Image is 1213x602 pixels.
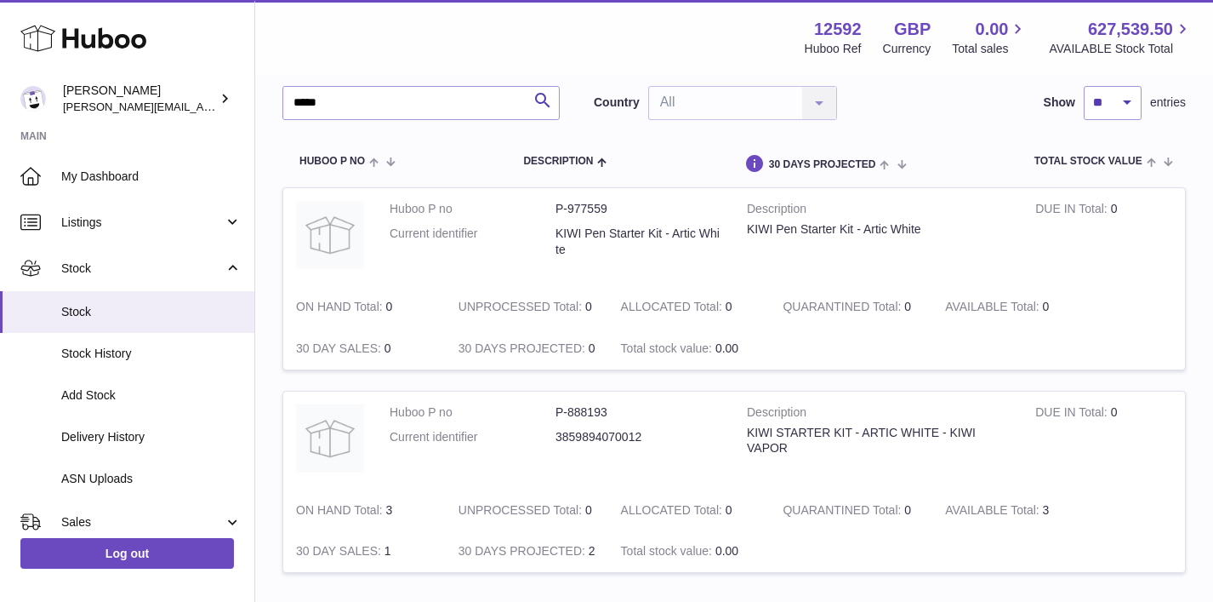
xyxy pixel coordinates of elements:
[1049,41,1193,57] span: AVAILABLE Stock Total
[814,18,862,41] strong: 12592
[747,404,1010,425] strong: Description
[952,41,1028,57] span: Total sales
[1022,188,1185,286] td: 0
[1088,18,1173,41] span: 627,539.50
[594,95,640,111] label: Country
[61,304,242,320] span: Stock
[299,156,365,167] span: Huboo P no
[61,429,242,445] span: Delivery History
[945,300,1042,318] strong: AVAILABLE Total
[61,387,242,404] span: Add Stock
[932,490,1095,531] td: 3
[446,286,608,328] td: 0
[1022,392,1185,490] td: 0
[932,286,1095,328] td: 0
[20,86,46,112] img: alessandra@kiwivapor.com
[283,530,446,572] td: 1
[296,300,386,318] strong: ON HAND Total
[555,201,721,217] dd: P-977559
[458,503,585,521] strong: UNPROCESSED Total
[61,514,224,530] span: Sales
[747,221,1010,238] div: KIWI Pen Starter Kit - Artic White
[883,41,931,57] div: Currency
[446,530,608,572] td: 2
[555,226,721,258] dd: KIWI Pen Starter Kit - Artic White
[1049,18,1193,57] a: 627,539.50 AVAILABLE Stock Total
[1034,156,1142,167] span: Total stock value
[1035,405,1110,423] strong: DUE IN Total
[805,41,862,57] div: Huboo Ref
[715,544,738,558] span: 0.00
[952,18,1028,57] a: 0.00 Total sales
[63,83,216,115] div: [PERSON_NAME]
[283,286,446,328] td: 0
[1035,202,1110,220] strong: DUE IN Total
[608,286,771,328] td: 0
[904,503,911,517] span: 0
[976,18,1009,41] span: 0.00
[769,159,876,170] span: 30 DAYS PROJECTED
[458,544,589,562] strong: 30 DAYS PROJECTED
[555,404,721,421] dd: P-888193
[621,503,726,521] strong: ALLOCATED Total
[446,328,608,370] td: 0
[945,503,1042,521] strong: AVAILABLE Total
[283,328,446,370] td: 0
[390,429,555,445] dt: Current identifier
[621,544,715,562] strong: Total stock value
[458,341,589,359] strong: 30 DAYS PROJECTED
[621,300,726,318] strong: ALLOCATED Total
[747,425,1010,457] div: KIWI STARTER KIT - ARTIC WHITE - KIWI VAPOR
[296,201,364,269] img: product image
[608,490,771,531] td: 0
[296,341,384,359] strong: 30 DAY SALES
[783,503,904,521] strong: QUARANTINED Total
[523,156,593,167] span: Description
[1150,95,1186,111] span: entries
[715,341,738,355] span: 0.00
[555,429,721,445] dd: 3859894070012
[61,346,242,362] span: Stock History
[747,201,1010,221] strong: Description
[458,300,585,318] strong: UNPROCESSED Total
[296,404,364,473] img: product image
[296,503,386,521] strong: ON HAND Total
[61,215,224,231] span: Listings
[20,538,234,569] a: Log out
[894,18,931,41] strong: GBP
[783,300,904,318] strong: QUARANTINED Total
[61,471,242,487] span: ASN Uploads
[61,169,242,185] span: My Dashboard
[63,100,341,113] span: [PERSON_NAME][EMAIL_ADDRESS][DOMAIN_NAME]
[446,490,608,531] td: 0
[296,544,384,562] strong: 30 DAY SALES
[390,404,555,421] dt: Huboo P no
[621,341,715,359] strong: Total stock value
[390,201,555,217] dt: Huboo P no
[390,226,555,258] dt: Current identifier
[61,261,224,277] span: Stock
[904,300,911,313] span: 0
[1044,95,1075,111] label: Show
[283,490,446,531] td: 3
